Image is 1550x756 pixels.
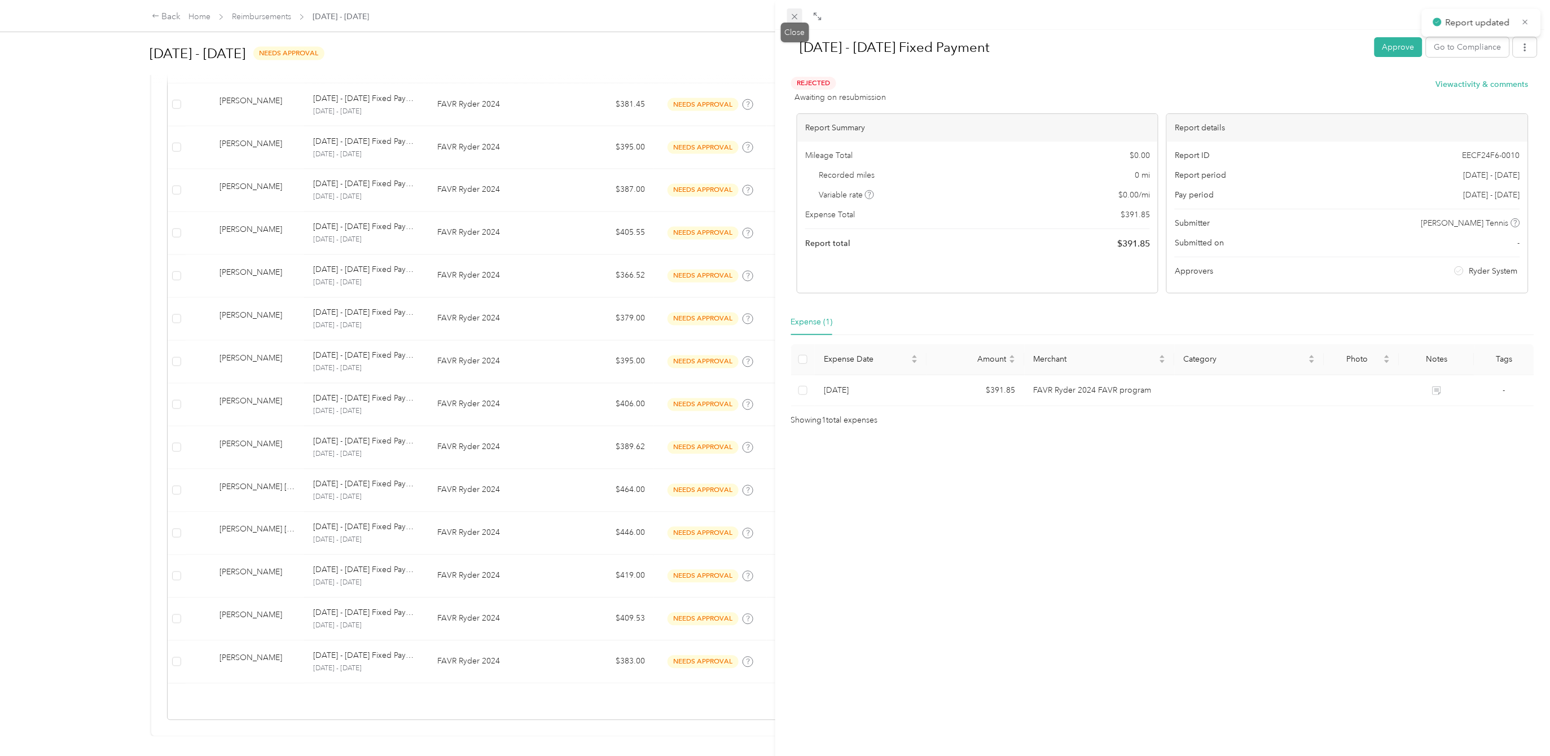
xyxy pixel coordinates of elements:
button: Viewactivity & comments [1436,78,1529,90]
span: Awaiting on resubmission [795,91,886,103]
th: Expense Date [815,344,927,375]
span: Pay period [1175,189,1214,201]
h1: Aug 1 - 31, 2025 Fixed Payment [788,34,1367,61]
span: $ 0.00 / mi [1118,189,1150,201]
div: Expense (1) [791,316,833,328]
span: Expense Date [824,354,909,364]
span: $ 0.00 [1130,150,1150,161]
span: $ 391.85 [1121,209,1150,221]
span: caret-down [1384,358,1390,365]
span: Mileage Total [805,150,853,161]
span: - [1503,385,1505,395]
span: caret-down [1309,358,1315,365]
div: Report Summary [797,114,1158,142]
span: [PERSON_NAME] Tennis [1421,217,1509,229]
span: Amount [936,354,1007,364]
span: Rejected [791,77,836,90]
th: Amount [927,344,1025,375]
td: FAVR Ryder 2024 FAVR program [1025,375,1175,406]
span: EECF24F6-0010 [1463,150,1520,161]
button: Approve [1375,37,1422,57]
span: Approvers [1175,265,1213,277]
div: Tags [1483,354,1525,364]
span: caret-down [1009,358,1016,365]
div: Close [781,23,809,42]
span: caret-up [1159,353,1166,360]
iframe: Everlance-gr Chat Button Frame [1487,693,1550,756]
span: Ryder System [1469,265,1518,277]
span: 0 mi [1135,169,1150,181]
span: Category [1184,354,1307,364]
th: Category [1175,344,1325,375]
span: Submitted on [1175,237,1224,249]
span: [DATE] - [DATE] [1464,189,1520,201]
span: Recorded miles [819,169,875,181]
span: caret-up [1009,353,1016,360]
span: caret-up [1384,353,1390,360]
th: Notes [1399,344,1474,375]
th: Photo [1324,344,1399,375]
span: Photo [1333,354,1381,364]
span: caret-up [911,353,918,360]
span: Report ID [1175,150,1210,161]
td: - [1474,375,1534,406]
span: caret-down [911,358,918,365]
span: Report total [805,238,850,249]
span: Report period [1175,169,1226,181]
span: - [1518,237,1520,249]
span: caret-up [1309,353,1315,360]
span: caret-down [1159,358,1166,365]
td: $391.85 [927,375,1025,406]
p: Report updated [1446,16,1513,30]
button: Go to Compliance [1426,37,1509,57]
span: Showing 1 total expenses [791,414,878,427]
th: Tags [1474,344,1534,375]
span: $ 391.85 [1117,237,1150,250]
span: Variable rate [819,189,875,201]
div: Report details [1167,114,1527,142]
span: Submitter [1175,217,1210,229]
th: Merchant [1025,344,1175,375]
span: [DATE] - [DATE] [1464,169,1520,181]
td: 9-2-2025 [815,375,927,406]
span: Merchant [1034,354,1157,364]
span: Expense Total [805,209,855,221]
